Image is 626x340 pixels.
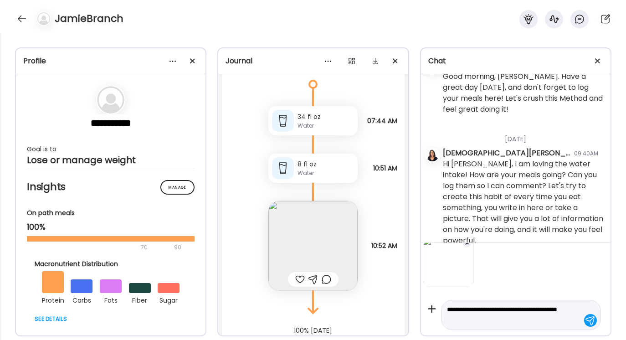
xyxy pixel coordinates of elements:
img: images%2FXImTVQBs16eZqGQ4AKMzePIDoFr2%2F7eIkRbwHHDDfNGn9LU2J%2FB0FvCaE7McNjdBciWoaK_240 [268,201,358,290]
div: fats [100,293,122,306]
div: Journal [226,56,400,67]
div: On path meals [27,208,195,218]
div: 34 fl oz [298,112,354,122]
div: Macronutrient Distribution [35,259,187,269]
div: Manage [160,180,195,195]
img: bg-avatar-default.svg [97,86,124,113]
div: [DATE] [443,124,603,148]
div: Chat [428,56,603,67]
img: images%2FXImTVQBs16eZqGQ4AKMzePIDoFr2%2F7eIkRbwHHDDfNGn9LU2J%2FB0FvCaE7McNjdBciWoaK_240 [423,237,473,287]
div: sugar [158,293,180,306]
div: fiber [129,293,151,306]
div: protein [42,293,64,306]
div: Good morning, [PERSON_NAME]. Have a great day [DATE], and don't forget to log your meals here! Le... [443,71,603,115]
div: [DEMOGRAPHIC_DATA][PERSON_NAME] [443,148,570,159]
img: avatars%2FmcUjd6cqKYdgkG45clkwT2qudZq2 [426,149,439,161]
div: 09:40AM [574,149,598,158]
h4: JamieBranch [55,11,123,26]
div: 8 fl oz [298,160,354,169]
img: bg-avatar-default.svg [37,12,50,25]
span: 10:51 AM [373,164,397,172]
div: 90 [173,242,182,253]
h2: Insights [27,180,195,194]
div: Water [298,122,354,130]
div: Lose or manage weight [27,155,195,165]
div: 100% [DATE] [218,327,408,334]
div: Profile [23,56,198,67]
span: 07:44 AM [367,117,397,125]
div: Water [298,169,354,177]
div: Goal is to [27,144,195,155]
div: Hi [PERSON_NAME], I am loving the water intake! How are your meals going? Can you log them so I c... [443,159,603,246]
span: 10:52 AM [371,242,397,250]
div: 100% [27,222,195,232]
div: 70 [27,242,171,253]
div: carbs [71,293,92,306]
